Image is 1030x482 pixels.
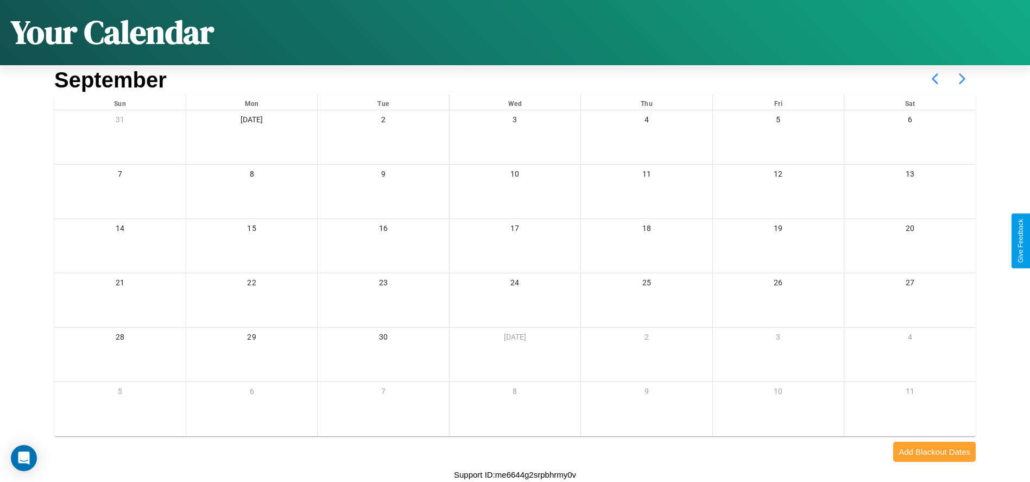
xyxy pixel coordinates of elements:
[11,445,37,471] div: Open Intercom Messenger
[450,110,580,133] div: 3
[318,165,448,187] div: 9
[844,110,976,133] div: 6
[713,328,844,350] div: 3
[54,219,186,241] div: 14
[844,328,976,350] div: 4
[581,95,712,110] div: Thu
[186,328,317,350] div: 29
[54,110,186,133] div: 31
[186,95,317,110] div: Mon
[54,95,186,110] div: Sun
[713,219,844,241] div: 19
[318,382,448,404] div: 7
[581,328,712,350] div: 2
[450,165,580,187] div: 10
[54,273,186,296] div: 21
[186,110,317,133] div: [DATE]
[844,273,976,296] div: 27
[454,467,576,482] p: Support ID: me6644g2srpbhrmy0v
[186,273,317,296] div: 22
[844,95,976,110] div: Sat
[186,219,317,241] div: 15
[318,95,448,110] div: Tue
[318,328,448,350] div: 30
[844,382,976,404] div: 11
[54,382,186,404] div: 5
[713,165,844,187] div: 12
[581,273,712,296] div: 25
[318,219,448,241] div: 16
[186,382,317,404] div: 6
[1017,219,1025,263] div: Give Feedback
[844,219,976,241] div: 20
[54,68,167,92] h2: September
[450,382,580,404] div: 8
[713,110,844,133] div: 5
[893,442,976,462] button: Add Blackout Dates
[581,165,712,187] div: 11
[581,219,712,241] div: 18
[186,165,317,187] div: 8
[450,95,580,110] div: Wed
[450,273,580,296] div: 24
[581,382,712,404] div: 9
[713,382,844,404] div: 10
[54,165,186,187] div: 7
[450,219,580,241] div: 17
[844,165,976,187] div: 13
[11,10,214,54] h1: Your Calendar
[54,328,186,350] div: 28
[713,95,844,110] div: Fri
[318,273,448,296] div: 23
[713,273,844,296] div: 26
[450,328,580,350] div: [DATE]
[581,110,712,133] div: 4
[318,110,448,133] div: 2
